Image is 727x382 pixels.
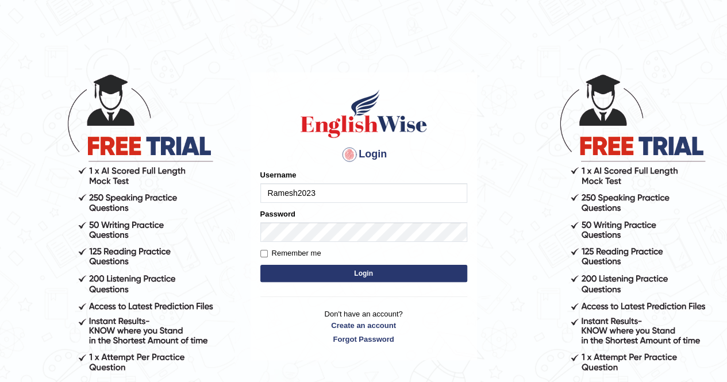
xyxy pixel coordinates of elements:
label: Password [260,209,295,219]
input: Remember me [260,250,268,257]
label: Remember me [260,248,321,259]
a: Forgot Password [260,334,467,345]
button: Login [260,265,467,282]
p: Don't have an account? [260,308,467,344]
label: Username [260,169,297,180]
h4: Login [260,145,467,164]
img: Logo of English Wise sign in for intelligent practice with AI [298,88,429,140]
a: Create an account [260,320,467,331]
